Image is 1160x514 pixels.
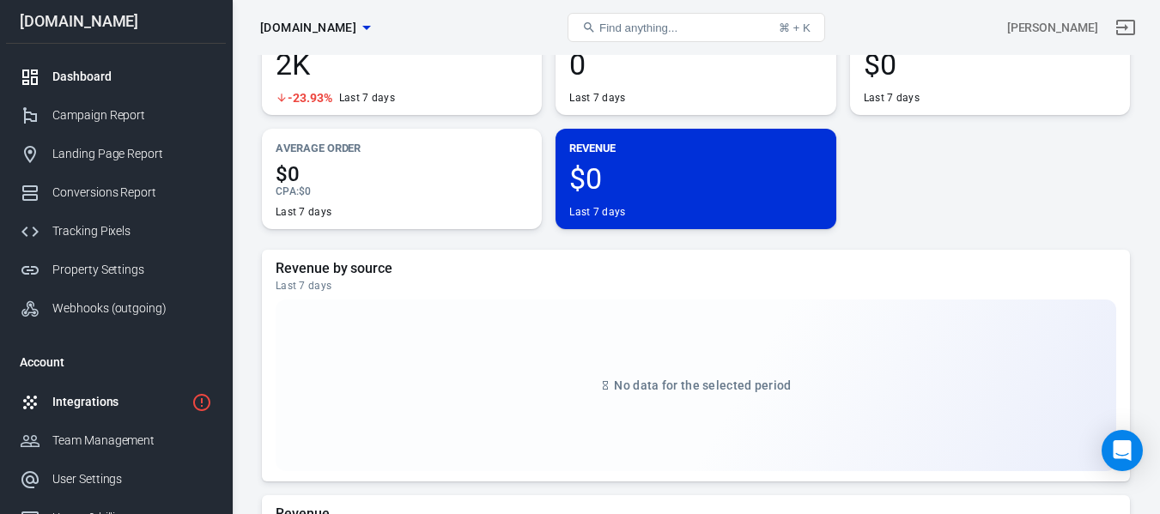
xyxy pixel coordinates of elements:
a: Campaign Report [6,96,226,135]
div: Dashboard [52,68,212,86]
a: Sign out [1105,7,1146,48]
div: User Settings [52,470,212,488]
h5: Revenue by source [276,260,1116,277]
span: bestbudsbff.com [260,17,356,39]
button: [DOMAIN_NAME] [253,12,377,44]
div: Webhooks (outgoing) [52,299,212,317]
div: Account id: urbQMKm7 [1007,19,1098,37]
div: Last 7 days [569,205,625,219]
div: Team Management [52,432,212,450]
button: Find anything...⌘ + K [568,13,825,42]
div: Last 7 days [569,91,625,105]
div: Open Intercom Messenger [1102,430,1143,471]
span: No data for the selected period [614,378,791,392]
span: $0 [864,50,1116,79]
div: Last 7 days [864,91,920,105]
a: Team Management [6,421,226,460]
div: Integrations [52,393,185,411]
svg: 1 networks not verified yet [191,392,212,413]
p: Revenue [569,139,822,157]
span: -23.93% [288,92,332,104]
a: Integrations [6,383,226,421]
a: Dashboard [6,57,226,96]
p: Average Order [276,139,528,157]
li: Account [6,342,226,383]
div: Conversions Report [52,184,212,202]
span: 0 [569,50,822,79]
div: ⌘ + K [779,21,811,34]
div: Last 7 days [276,205,331,219]
a: Conversions Report [6,173,226,212]
div: Last 7 days [276,279,1116,293]
a: Tracking Pixels [6,212,226,251]
span: $0 [276,164,528,184]
div: Property Settings [52,261,212,279]
a: Webhooks (outgoing) [6,289,226,328]
span: 2K [276,50,528,79]
span: CPA : [276,185,299,197]
div: Landing Page Report [52,145,212,163]
a: Landing Page Report [6,135,226,173]
span: $0 [569,164,822,193]
div: Last 7 days [339,91,395,105]
div: Campaign Report [52,106,212,124]
div: [DOMAIN_NAME] [6,14,226,29]
div: Tracking Pixels [52,222,212,240]
span: Find anything... [599,21,677,34]
a: User Settings [6,460,226,499]
span: $0 [299,185,311,197]
a: Property Settings [6,251,226,289]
